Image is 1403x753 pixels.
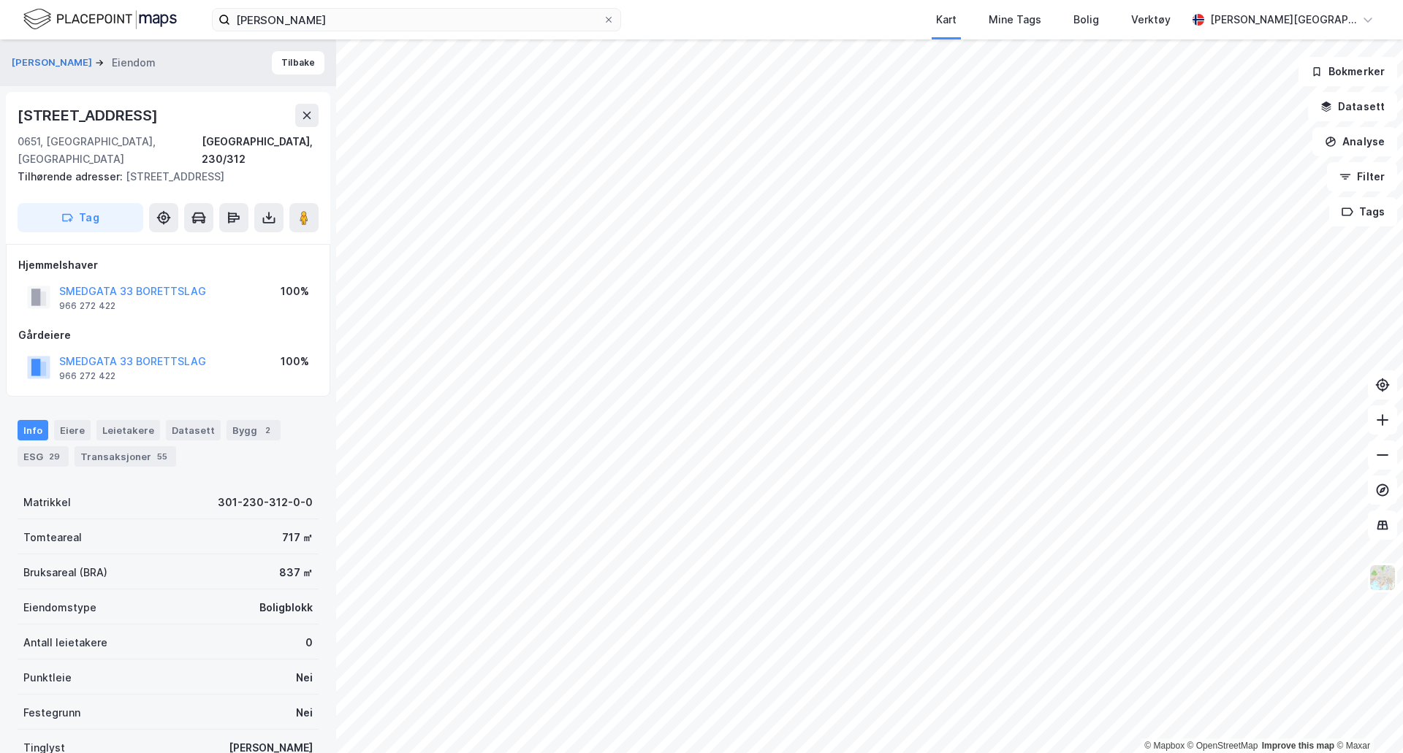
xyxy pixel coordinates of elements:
div: Kart [936,11,957,28]
button: [PERSON_NAME] [12,56,95,70]
div: Datasett [166,420,221,440]
div: Kontrollprogram for chat [1330,683,1403,753]
div: ESG [18,446,69,467]
div: 717 ㎡ [282,529,313,546]
div: Bruksareal (BRA) [23,564,107,581]
div: Boligblokk [259,599,313,616]
div: Info [18,420,48,440]
button: Tags [1329,197,1397,226]
div: [PERSON_NAME][GEOGRAPHIC_DATA] [1210,11,1356,28]
div: 0 [305,634,313,651]
div: Antall leietakere [23,634,107,651]
div: Matrikkel [23,494,71,511]
div: 0651, [GEOGRAPHIC_DATA], [GEOGRAPHIC_DATA] [18,133,202,168]
div: 837 ㎡ [279,564,313,581]
div: Tomteareal [23,529,82,546]
div: 2 [260,423,275,437]
img: logo.f888ab2527a4732fd821a326f86c7f29.svg [23,7,177,32]
a: OpenStreetMap [1187,741,1258,751]
div: Festegrunn [23,704,80,722]
div: Nei [296,669,313,687]
button: Datasett [1308,92,1397,121]
button: Filter [1327,162,1397,191]
a: Improve this map [1262,741,1334,751]
div: [STREET_ADDRESS] [18,104,161,127]
div: Eiendomstype [23,599,96,616]
div: Eiere [54,420,91,440]
div: Verktøy [1131,11,1171,28]
div: 55 [154,449,170,464]
a: Mapbox [1144,741,1185,751]
div: 966 272 422 [59,370,115,382]
div: Gårdeiere [18,326,318,344]
div: [STREET_ADDRESS] [18,168,307,186]
button: Tilbake [272,51,324,74]
div: Eiendom [112,54,156,72]
span: Tilhørende adresser: [18,170,126,183]
div: Punktleie [23,669,72,687]
div: Leietakere [96,420,160,440]
div: [GEOGRAPHIC_DATA], 230/312 [202,133,319,168]
button: Tag [18,203,143,232]
img: Z [1369,564,1396,592]
div: Transaksjoner [75,446,176,467]
input: Søk på adresse, matrikkel, gårdeiere, leietakere eller personer [230,9,603,31]
div: Hjemmelshaver [18,256,318,274]
div: Nei [296,704,313,722]
div: 301-230-312-0-0 [218,494,313,511]
div: Bygg [227,420,281,440]
button: Analyse [1312,127,1397,156]
div: Bolig [1073,11,1099,28]
div: 100% [281,353,309,370]
div: Mine Tags [989,11,1041,28]
div: 966 272 422 [59,300,115,312]
button: Bokmerker [1299,57,1397,86]
div: 100% [281,283,309,300]
iframe: Chat Widget [1330,683,1403,753]
div: 29 [46,449,63,464]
